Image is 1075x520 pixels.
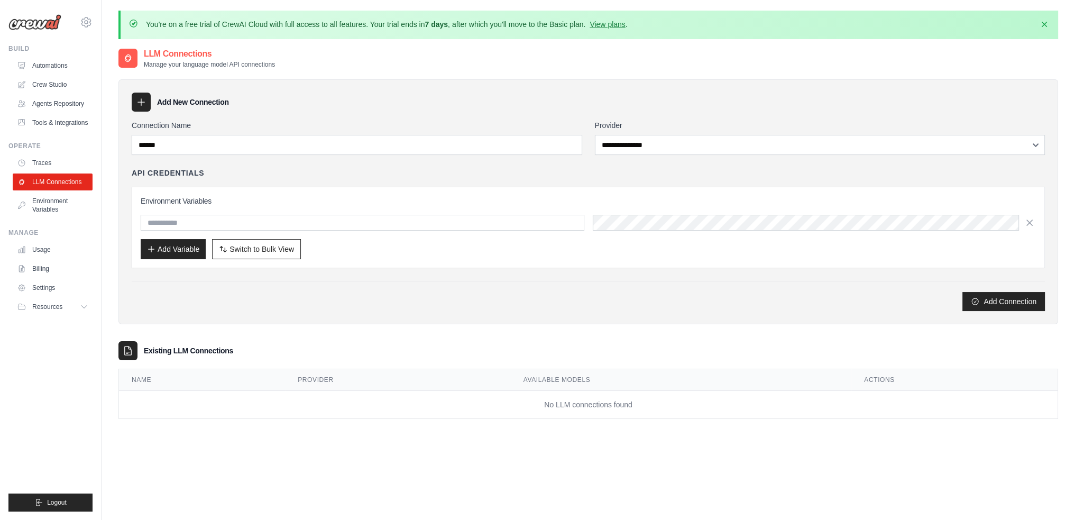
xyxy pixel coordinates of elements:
[132,120,582,131] label: Connection Name
[141,239,206,259] button: Add Variable
[13,57,93,74] a: Automations
[8,14,61,30] img: Logo
[13,114,93,131] a: Tools & Integrations
[144,48,275,60] h2: LLM Connections
[851,369,1058,391] th: Actions
[13,241,93,258] a: Usage
[13,298,93,315] button: Resources
[13,95,93,112] a: Agents Repository
[8,229,93,237] div: Manage
[595,120,1045,131] label: Provider
[8,494,93,512] button: Logout
[144,345,233,356] h3: Existing LLM Connections
[425,20,448,29] strong: 7 days
[32,303,62,311] span: Resources
[119,391,1058,419] td: No LLM connections found
[229,244,294,254] span: Switch to Bulk View
[13,260,93,277] a: Billing
[119,369,285,391] th: Name
[157,97,229,107] h3: Add New Connection
[13,279,93,296] a: Settings
[212,239,301,259] button: Switch to Bulk View
[13,193,93,218] a: Environment Variables
[13,174,93,190] a: LLM Connections
[13,76,93,93] a: Crew Studio
[47,498,67,507] span: Logout
[8,142,93,150] div: Operate
[590,20,625,29] a: View plans
[13,154,93,171] a: Traces
[144,60,275,69] p: Manage your language model API connections
[146,19,628,30] p: You're on a free trial of CrewAI Cloud with full access to all features. Your trial ends in , aft...
[962,292,1045,311] button: Add Connection
[511,369,852,391] th: Available Models
[141,196,1036,206] h3: Environment Variables
[8,44,93,53] div: Build
[132,168,204,178] h4: API Credentials
[285,369,510,391] th: Provider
